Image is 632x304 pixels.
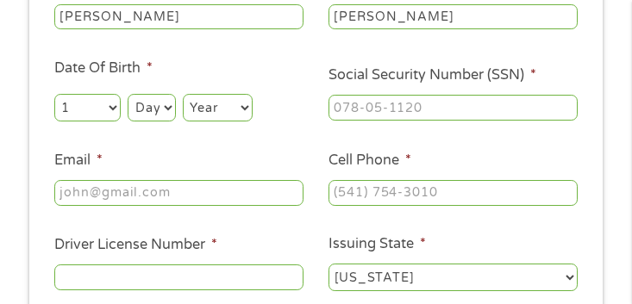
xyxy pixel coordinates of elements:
input: john@gmail.com [54,180,303,206]
label: Cell Phone [329,152,411,170]
input: 078-05-1120 [329,95,578,121]
input: (541) 754-3010 [329,180,578,206]
label: Email [54,152,103,170]
input: John [54,4,303,30]
input: Smith [329,4,578,30]
label: Driver License Number [54,236,217,254]
label: Social Security Number (SSN) [329,66,536,84]
label: Issuing State [329,235,426,253]
label: Date Of Birth [54,59,153,78]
